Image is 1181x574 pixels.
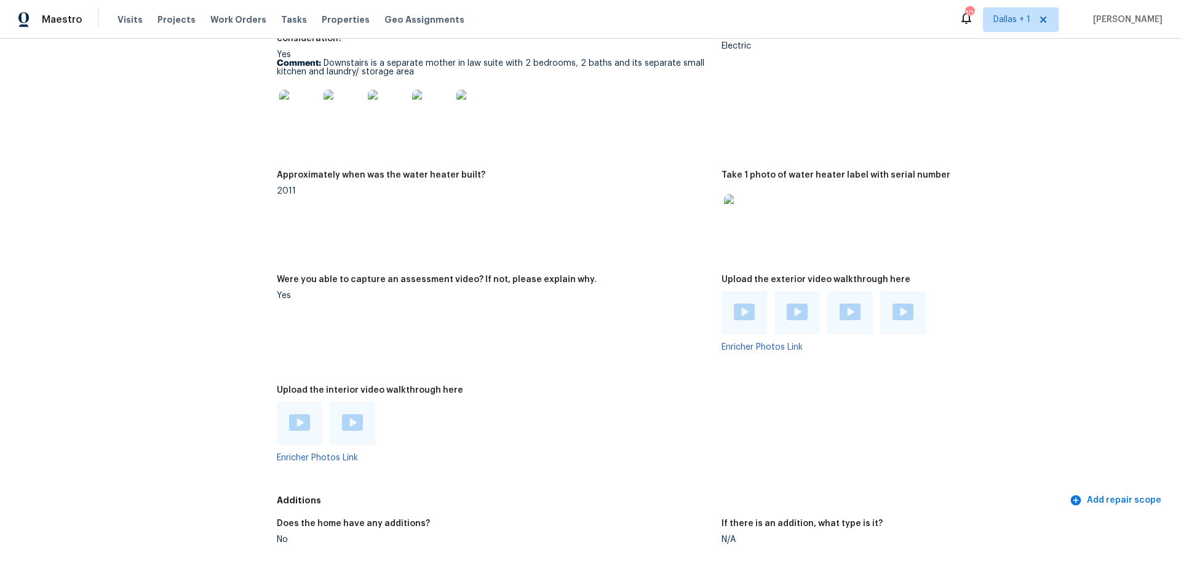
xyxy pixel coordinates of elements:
[277,494,1067,507] h5: Additions
[734,304,755,320] img: Play Video
[840,304,861,320] img: Play Video
[277,535,712,544] div: No
[342,414,363,431] img: Play Video
[722,519,883,528] h5: If there is an addition, what type is it?
[722,535,1156,544] div: N/A
[384,14,464,26] span: Geo Assignments
[289,414,310,431] img: Play Video
[157,14,196,26] span: Projects
[734,304,755,322] a: Play Video
[1072,493,1161,508] span: Add repair scope
[965,7,974,20] div: 100
[277,50,712,136] div: Yes
[893,304,913,322] a: Play Video
[277,59,712,76] p: Downstairs is a separate mother in law suite with 2 bedrooms, 2 baths and its separate small kitc...
[42,14,82,26] span: Maestro
[277,187,712,195] div: 2011
[1067,489,1166,512] button: Add repair scope
[787,304,808,322] a: Play Video
[893,304,913,320] img: Play Video
[722,171,950,179] h5: Take 1 photo of water heater label with serial number
[277,275,597,284] h5: Were you able to capture an assessment video? If not, please explain why.
[840,304,861,322] a: Play Video
[722,343,803,352] a: Enricher Photos Link
[277,454,358,462] a: Enricher Photos Link
[993,14,1030,26] span: Dallas + 1
[342,414,363,433] a: Play Video
[117,14,143,26] span: Visits
[787,304,808,320] img: Play Video
[277,171,485,179] h5: Approximately when was the water heater built?
[277,519,430,528] h5: Does the home have any additions?
[722,275,910,284] h5: Upload the exterior video walkthrough here
[322,14,370,26] span: Properties
[277,59,321,68] b: Comment:
[210,14,266,26] span: Work Orders
[281,15,307,24] span: Tasks
[722,42,1156,50] div: Electric
[289,414,310,433] a: Play Video
[277,291,712,300] div: Yes
[277,386,463,395] h5: Upload the interior video walkthrough here
[1088,14,1163,26] span: [PERSON_NAME]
